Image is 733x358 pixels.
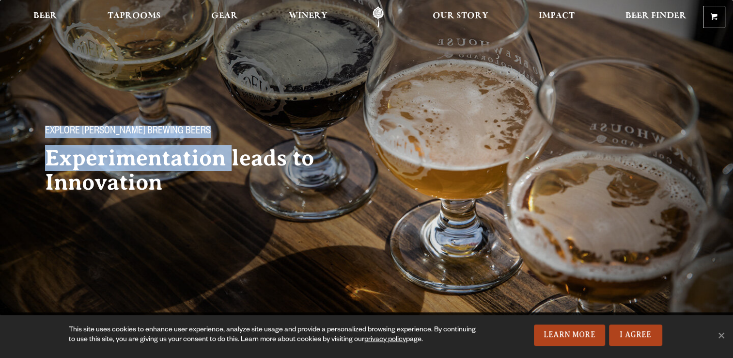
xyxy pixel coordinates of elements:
a: Beer Finder [619,6,692,28]
a: Winery [282,6,334,28]
h2: Experimentation leads to Innovation [45,146,347,195]
span: Impact [539,12,575,20]
a: Learn More [534,325,605,346]
span: No [716,330,726,340]
a: Our Story [426,6,495,28]
span: Winery [289,12,328,20]
a: Odell Home [360,6,396,28]
a: I Agree [609,325,662,346]
a: Taprooms [101,6,167,28]
a: Impact [532,6,581,28]
span: Explore [PERSON_NAME] Brewing Beers [45,126,211,138]
span: Taprooms [108,12,161,20]
span: Beer Finder [625,12,686,20]
span: Gear [211,12,238,20]
span: Our Story [433,12,488,20]
a: privacy policy [364,336,406,344]
a: Beer [27,6,63,28]
span: Beer [33,12,57,20]
a: Gear [205,6,244,28]
div: This site uses cookies to enhance user experience, analyze site usage and provide a personalized ... [69,325,480,345]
